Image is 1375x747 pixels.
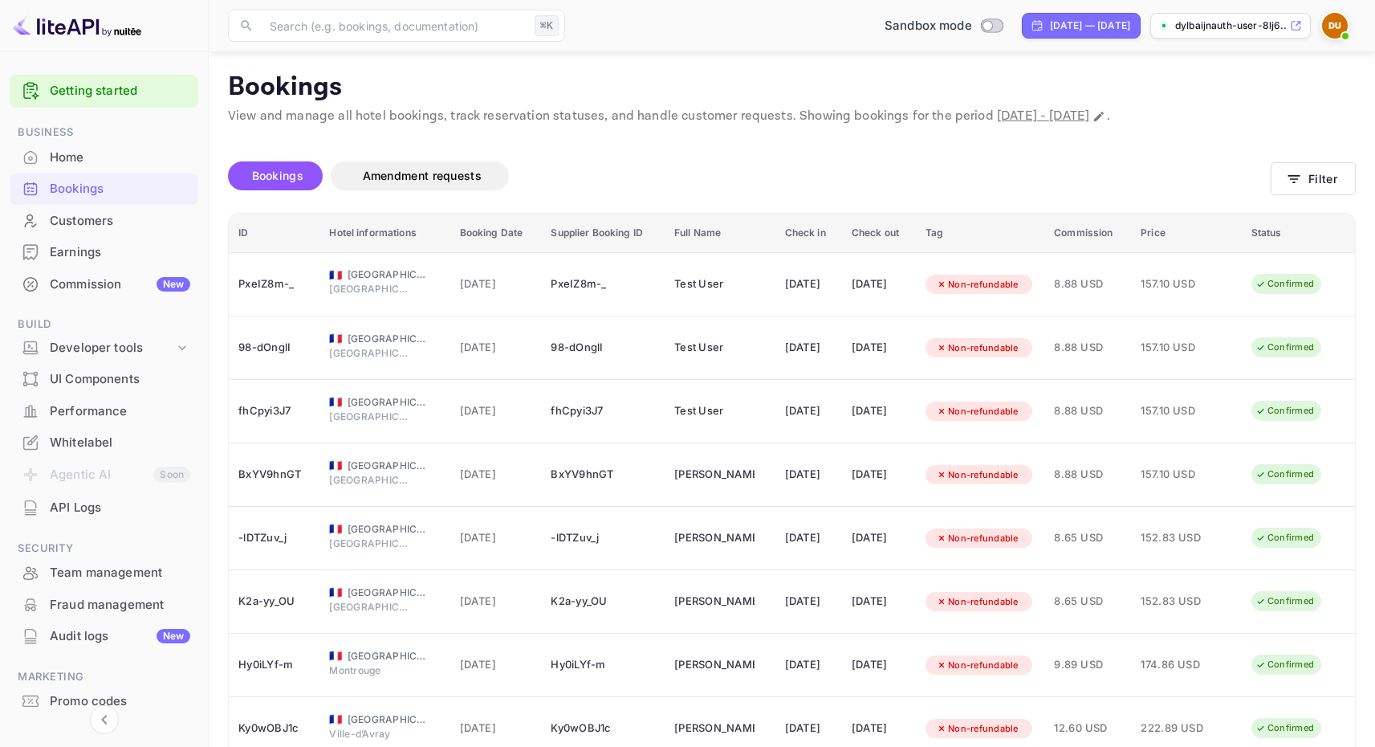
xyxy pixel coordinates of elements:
[50,212,190,231] div: Customers
[10,173,198,203] a: Bookings
[852,589,906,614] div: [DATE]
[541,214,665,253] th: Supplier Booking ID
[329,663,409,678] span: Montrouge
[551,462,655,488] div: BxYV9hnGT
[852,398,906,424] div: [DATE]
[228,161,1271,190] div: account-settings tabs
[329,600,409,614] span: [GEOGRAPHIC_DATA]
[785,271,832,297] div: [DATE]
[329,270,342,280] span: France
[10,75,198,108] div: Getting started
[10,668,198,686] span: Marketing
[1054,593,1121,610] span: 8.65 USD
[460,466,532,484] span: [DATE]
[1054,402,1121,420] span: 8.88 USD
[674,589,755,614] div: Alice Johnson
[319,214,450,253] th: Hotel informations
[50,434,190,452] div: Whitelabel
[329,473,409,488] span: [GEOGRAPHIC_DATA]
[551,525,655,551] div: -lDTZuv_j
[460,720,532,737] span: [DATE]
[785,716,832,741] div: [DATE]
[1141,593,1221,610] span: 152.83 USD
[10,427,198,457] a: Whitelabel
[1050,18,1130,33] div: [DATE] — [DATE]
[1141,402,1221,420] span: 157.10 USD
[10,142,198,172] a: Home
[1271,162,1356,195] button: Filter
[925,655,1029,676] div: Non-refundable
[329,714,342,725] span: France
[674,652,755,678] div: John Doe
[348,459,428,473] span: [GEOGRAPHIC_DATA]
[785,398,832,424] div: [DATE]
[460,339,532,357] span: [DATE]
[674,271,755,297] div: Test User
[329,651,342,661] span: France
[10,142,198,173] div: Home
[348,395,428,410] span: [GEOGRAPHIC_DATA]
[1245,655,1324,675] div: Confirmed
[50,180,190,198] div: Bookings
[238,525,310,551] div: -lDTZuv_j
[329,333,342,344] span: France
[348,712,428,727] span: [GEOGRAPHIC_DATA]
[348,586,428,600] span: [GEOGRAPHIC_DATA]
[13,13,141,39] img: LiteAPI logo
[329,282,409,296] span: [GEOGRAPHIC_DATA]
[1044,214,1131,253] th: Commission
[1141,276,1221,293] span: 157.10 USD
[775,214,842,253] th: Check in
[329,346,409,361] span: [GEOGRAPHIC_DATA]
[238,652,310,678] div: Hy0iLYf-m
[674,716,755,741] div: Jamesw Doe
[10,206,198,235] a: Customers
[852,335,906,361] div: [DATE]
[252,169,303,182] span: Bookings
[228,107,1356,126] p: View and manage all hotel bookings, track reservation statuses, and handle customer requests. Sho...
[329,537,409,551] span: [GEOGRAPHIC_DATA]
[10,427,198,459] div: Whitelabel
[1242,214,1355,253] th: Status
[10,269,198,300] div: CommissionNew
[238,716,310,741] div: Ky0wOBJ1c
[785,652,832,678] div: [DATE]
[329,524,342,534] span: France
[50,276,190,294] div: Commission
[925,338,1029,358] div: Non-refundable
[1054,276,1121,293] span: 8.88 USD
[674,525,755,551] div: Bob Wilson
[50,499,190,517] div: API Logs
[460,529,532,547] span: [DATE]
[50,370,190,389] div: UI Components
[1131,214,1242,253] th: Price
[10,621,198,652] div: Audit logsNew
[1245,401,1324,421] div: Confirmed
[363,169,482,182] span: Amendment requests
[229,214,319,253] th: ID
[1141,656,1221,674] span: 174.86 USD
[674,462,755,488] div: Sarah Connor
[157,277,190,292] div: New
[50,596,190,614] div: Fraud management
[10,590,198,621] div: Fraud management
[10,396,198,427] div: Performance
[665,214,775,253] th: Full Name
[50,339,174,357] div: Developer tools
[329,587,342,598] span: France
[10,540,198,557] span: Security
[50,149,190,167] div: Home
[348,649,428,663] span: [GEOGRAPHIC_DATA]
[10,237,198,267] a: Earnings
[535,15,559,36] div: ⌘K
[852,525,906,551] div: [DATE]
[997,108,1089,124] span: [DATE] - [DATE]
[460,656,532,674] span: [DATE]
[925,275,1029,295] div: Non-refundable
[551,589,655,614] div: K2a-yy_OU
[10,621,198,651] a: Audit logsNew
[329,397,342,407] span: France
[925,529,1029,549] div: Non-refundable
[10,316,198,333] span: Build
[1054,466,1121,484] span: 8.88 USD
